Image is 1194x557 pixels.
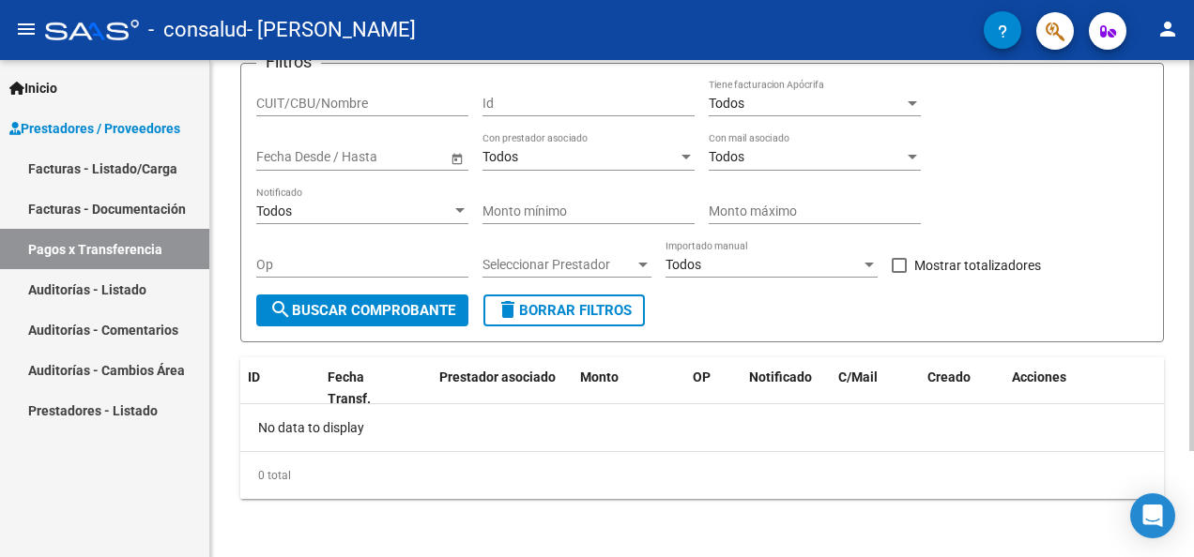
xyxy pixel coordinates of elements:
[497,298,519,321] mat-icon: delete
[9,78,57,98] span: Inicio
[914,254,1041,277] span: Mostrar totalizadores
[256,49,321,75] h3: Filtros
[497,302,632,319] span: Borrar Filtros
[320,357,405,419] datatable-header-cell: Fecha Transf.
[742,357,831,419] datatable-header-cell: Notificado
[247,9,416,51] span: - [PERSON_NAME]
[240,357,320,419] datatable-header-cell: ID
[9,118,180,139] span: Prestadores / Proveedores
[1012,369,1066,384] span: Acciones
[693,369,711,384] span: OP
[920,357,1004,419] datatable-header-cell: Creado
[482,149,518,164] span: Todos
[240,452,1164,499] div: 0 total
[269,302,455,319] span: Buscar Comprobante
[328,369,371,406] span: Fecha Transf.
[341,149,433,165] input: Fecha fin
[666,257,701,272] span: Todos
[148,9,247,51] span: - consalud
[709,149,744,164] span: Todos
[831,357,920,419] datatable-header-cell: C/Mail
[1130,493,1175,538] div: Open Intercom Messenger
[1156,18,1179,40] mat-icon: person
[709,96,744,111] span: Todos
[439,369,556,384] span: Prestador asociado
[240,404,1164,451] div: No data to display
[248,369,260,384] span: ID
[447,148,467,168] button: Open calendar
[685,357,742,419] datatable-header-cell: OP
[256,149,325,165] input: Fecha inicio
[256,203,292,218] span: Todos
[927,369,971,384] span: Creado
[580,369,619,384] span: Monto
[838,369,878,384] span: C/Mail
[482,257,635,273] span: Seleccionar Prestador
[432,357,573,419] datatable-header-cell: Prestador asociado
[1004,357,1173,419] datatable-header-cell: Acciones
[269,298,292,321] mat-icon: search
[573,357,685,419] datatable-header-cell: Monto
[483,294,645,326] button: Borrar Filtros
[749,369,812,384] span: Notificado
[256,294,468,326] button: Buscar Comprobante
[15,18,38,40] mat-icon: menu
